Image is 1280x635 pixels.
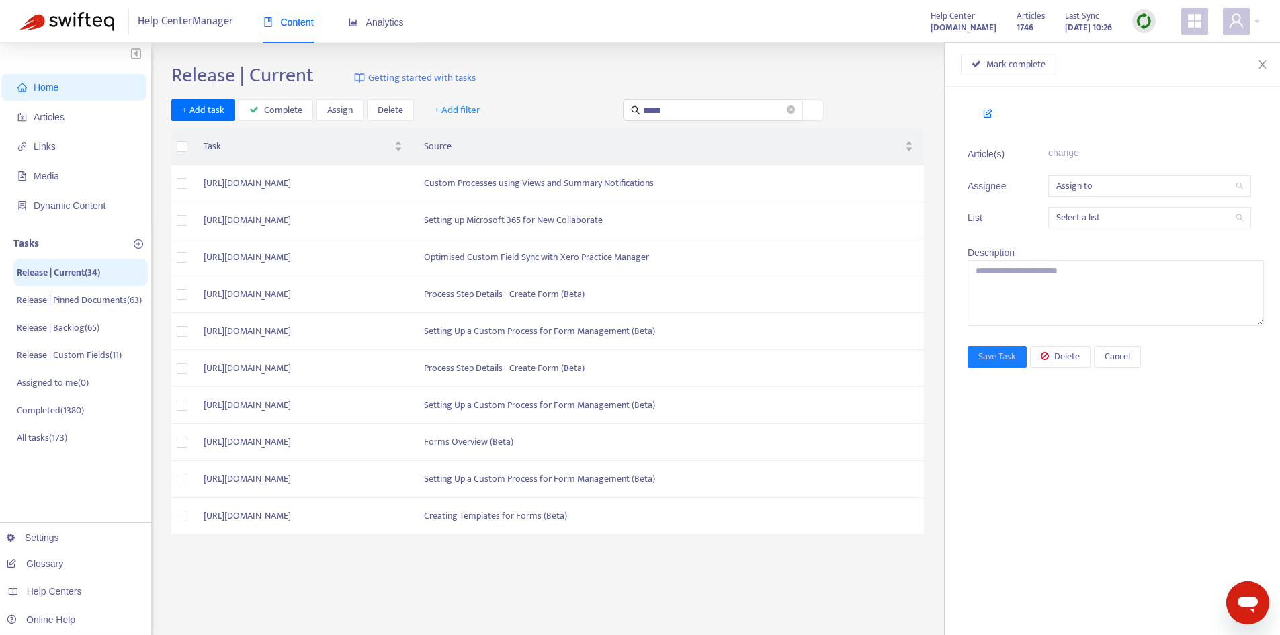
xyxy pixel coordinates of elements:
td: [URL][DOMAIN_NAME] [193,424,413,461]
span: Getting started with tasks [368,71,476,86]
td: Setting up Microsoft 365 for New Collaborate [413,202,924,239]
span: user [1228,13,1244,29]
span: Last Sync [1065,9,1099,24]
span: close-circle [787,103,795,116]
td: Setting Up a Custom Process for Form Management (Beta) [413,461,924,498]
button: + Add task [171,99,235,121]
a: Getting started with tasks [354,63,476,93]
th: Task [193,128,413,165]
img: Swifteq [20,12,114,31]
th: Source [413,128,924,165]
td: Process Step Details - Create Form (Beta) [413,276,924,313]
td: Forms Overview (Beta) [413,424,924,461]
strong: [DATE] 10:26 [1065,20,1112,35]
span: Articles [34,112,65,122]
td: [URL][DOMAIN_NAME] [193,350,413,387]
span: Delete [378,103,403,118]
td: Setting Up a Custom Process for Form Management (Beta) [413,313,924,350]
td: Creating Templates for Forms (Beta) [413,498,924,535]
td: [URL][DOMAIN_NAME] [193,202,413,239]
span: area-chart [349,17,358,27]
span: close [1257,59,1268,70]
span: home [17,83,27,92]
img: sync.dc5367851b00ba804db3.png [1136,13,1152,30]
span: Delete [1054,349,1080,364]
span: search [1236,182,1244,190]
span: Article(s) [968,146,1015,161]
td: Setting Up a Custom Process for Form Management (Beta) [413,387,924,424]
button: Assign [316,99,364,121]
td: [URL][DOMAIN_NAME] [193,276,413,313]
span: Cancel [1105,349,1130,364]
span: Articles [1017,9,1045,24]
span: Help Center [931,9,975,24]
td: [URL][DOMAIN_NAME] [193,239,413,276]
iframe: Button to launch messaging window [1226,581,1269,624]
p: Release | Backlog ( 65 ) [17,321,99,335]
span: file-image [17,171,27,181]
a: Glossary [7,558,63,569]
button: Mark complete [961,54,1056,75]
td: [URL][DOMAIN_NAME] [193,313,413,350]
span: Home [34,82,58,93]
span: Help Center Manager [138,9,233,34]
strong: 1746 [1017,20,1033,35]
button: Close [1253,58,1272,71]
p: Release | Pinned Documents ( 63 ) [17,293,142,307]
p: Completed ( 1380 ) [17,403,84,417]
span: Media [34,171,59,181]
button: + Add filter [424,99,490,121]
p: Release | Custom Fields ( 11 ) [17,348,122,362]
span: plus-circle [134,239,143,249]
h2: Release | Current [171,63,314,87]
span: appstore [1187,13,1203,29]
a: [DOMAIN_NAME] [931,19,996,35]
td: [URL][DOMAIN_NAME] [193,498,413,535]
span: Links [34,141,56,152]
span: Task [204,139,392,154]
span: link [17,142,27,151]
span: account-book [17,112,27,122]
button: Save Task [968,346,1027,368]
td: [URL][DOMAIN_NAME] [193,387,413,424]
span: Assign [327,103,353,118]
span: book [263,17,273,27]
p: Assigned to me ( 0 ) [17,376,89,390]
span: container [17,201,27,210]
p: Release | Current ( 34 ) [17,265,100,280]
td: Optimised Custom Field Sync with Xero Practice Manager [413,239,924,276]
td: [URL][DOMAIN_NAME] [193,461,413,498]
span: Help Centers [27,586,82,597]
button: Cancel [1094,346,1141,368]
button: Complete [239,99,313,121]
td: Process Step Details - Create Form (Beta) [413,350,924,387]
span: search [1236,214,1244,222]
span: Mark complete [986,57,1046,72]
strong: [DOMAIN_NAME] [931,20,996,35]
span: Analytics [349,17,404,28]
span: Complete [264,103,302,118]
span: Dynamic Content [34,200,105,211]
span: + Add filter [434,102,480,118]
span: search [631,105,640,115]
td: [URL][DOMAIN_NAME] [193,165,413,202]
td: Custom Processes using Views and Summary Notifications [413,165,924,202]
span: List [968,210,1015,225]
button: Delete [1030,346,1091,368]
span: Assignee [968,179,1015,194]
a: Settings [7,532,59,543]
span: Source [424,139,902,154]
a: Online Help [7,614,75,625]
p: Tasks [13,236,39,252]
span: close-circle [787,105,795,114]
span: Description [968,247,1015,258]
span: + Add task [182,103,224,118]
span: Content [263,17,314,28]
p: All tasks ( 173 ) [17,431,67,445]
a: change [1048,147,1079,158]
button: Delete [367,99,414,121]
img: image-link [354,73,365,83]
